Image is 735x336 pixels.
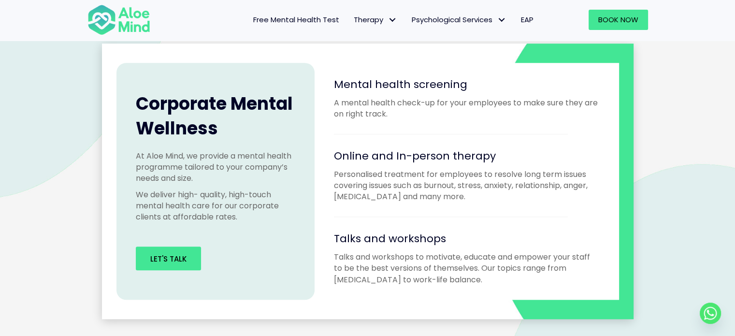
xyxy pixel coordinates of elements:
a: Let's Talk [136,247,201,270]
span: EAP [521,15,533,25]
a: Whatsapp [700,303,721,324]
a: Book Now [589,10,648,30]
span: Psychological Services: submenu [495,13,509,27]
a: TherapyTherapy: submenu [346,10,404,30]
a: Free Mental Health Test [246,10,346,30]
nav: Menu [163,10,541,30]
span: Book Now [598,15,638,25]
p: We deliver high- quality, high-touch mental health care for our corporate clients at affordable r... [136,189,296,223]
span: Free Mental Health Test [253,15,339,25]
p: Personalised treatment for employees to resolve long term issues covering issues such as burnout,... [334,169,599,203]
span: Corporate Mental Wellness [136,91,293,140]
span: Mental health screening [334,77,467,92]
a: EAP [514,10,541,30]
span: Therapy: submenu [386,13,400,27]
span: Let's Talk [150,254,187,264]
span: Talks and workshops [334,231,446,246]
p: Talks and workshops to motivate, educate and empower your staff to be the best versions of themse... [334,251,599,285]
a: Psychological ServicesPsychological Services: submenu [404,10,514,30]
span: Online and In-person therapy [334,148,496,163]
img: Aloe mind Logo [87,4,150,36]
span: Psychological Services [412,15,506,25]
span: Therapy [354,15,397,25]
p: A mental health check-up for your employees to make sure they are on right track. [334,97,599,119]
p: At Aloe Mind, we provide a mental health programme tailored to your company’s needs and size. [136,150,296,184]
